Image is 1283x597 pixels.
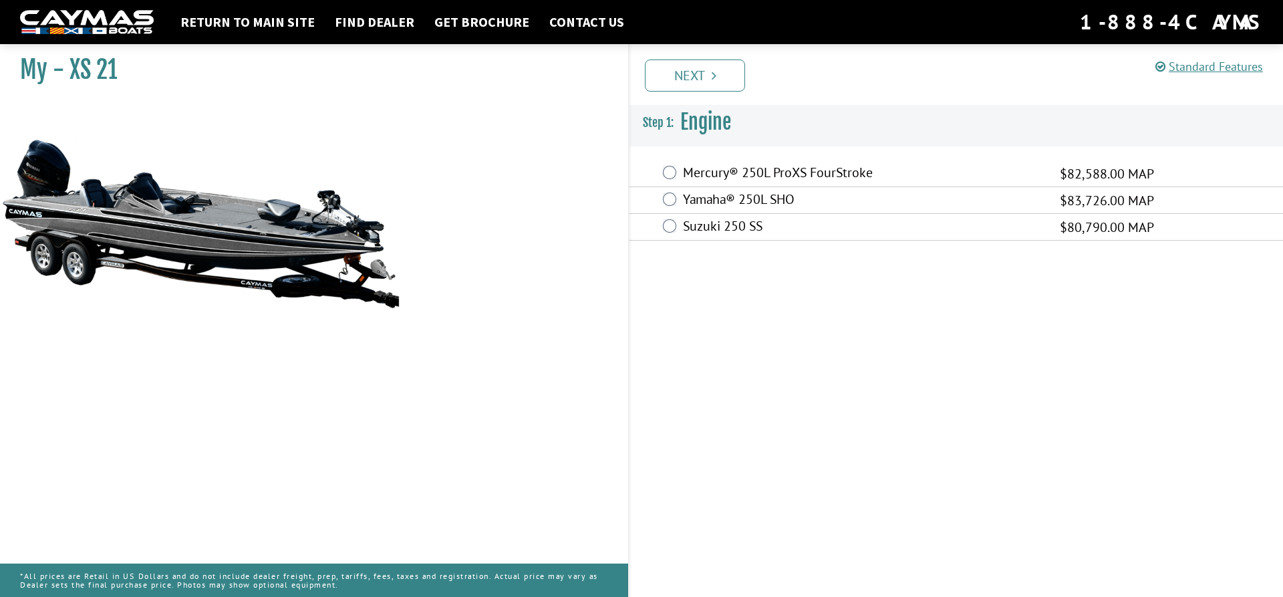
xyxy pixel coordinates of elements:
[1060,191,1154,211] span: $83,726.00 MAP
[629,98,1283,147] h3: Engine
[20,565,608,596] p: *All prices are Retail in US Dollars and do not include dealer freight, prep, tariffs, fees, taxe...
[645,59,745,92] a: Next
[1155,59,1263,74] a: Standard Features
[683,218,1043,237] label: Suzuki 250 SS
[1060,217,1154,237] span: $80,790.00 MAP
[174,13,321,31] a: Return to main site
[20,10,154,35] img: white-logo-c9c8dbefe5ff5ceceb0f0178aa75bf4bb51f6bca0971e226c86eb53dfe498488.png
[328,13,421,31] a: Find Dealer
[1080,7,1263,37] div: 1-888-4CAYMAS
[641,57,1283,92] ul: Pagination
[543,13,631,31] a: Contact Us
[683,164,1043,184] label: Mercury® 250L ProXS FourStroke
[20,55,595,85] h1: My - XS 21
[1060,164,1154,184] span: $82,588.00 MAP
[428,13,536,31] a: Get Brochure
[683,191,1043,211] label: Yamaha® 250L SHO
